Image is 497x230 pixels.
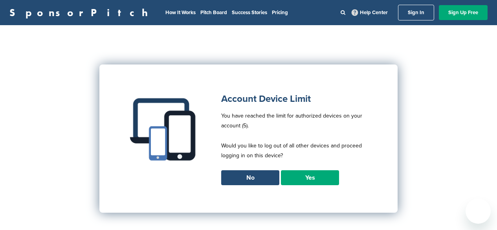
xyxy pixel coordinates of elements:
[221,170,279,185] a: No
[398,5,434,20] a: Sign In
[127,92,202,167] img: Multiple devices
[232,9,267,16] a: Success Stories
[221,92,370,106] h1: Account Device Limit
[272,9,288,16] a: Pricing
[165,9,196,16] a: How It Works
[350,8,389,17] a: Help Center
[221,111,370,170] p: You have reached the limit for authorized devices on your account (5). Would you like to log out ...
[200,9,227,16] a: Pitch Board
[281,170,339,185] a: Yes
[439,5,488,20] a: Sign Up Free
[466,199,491,224] iframe: Button to launch messaging window
[9,7,153,18] a: SponsorPitch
